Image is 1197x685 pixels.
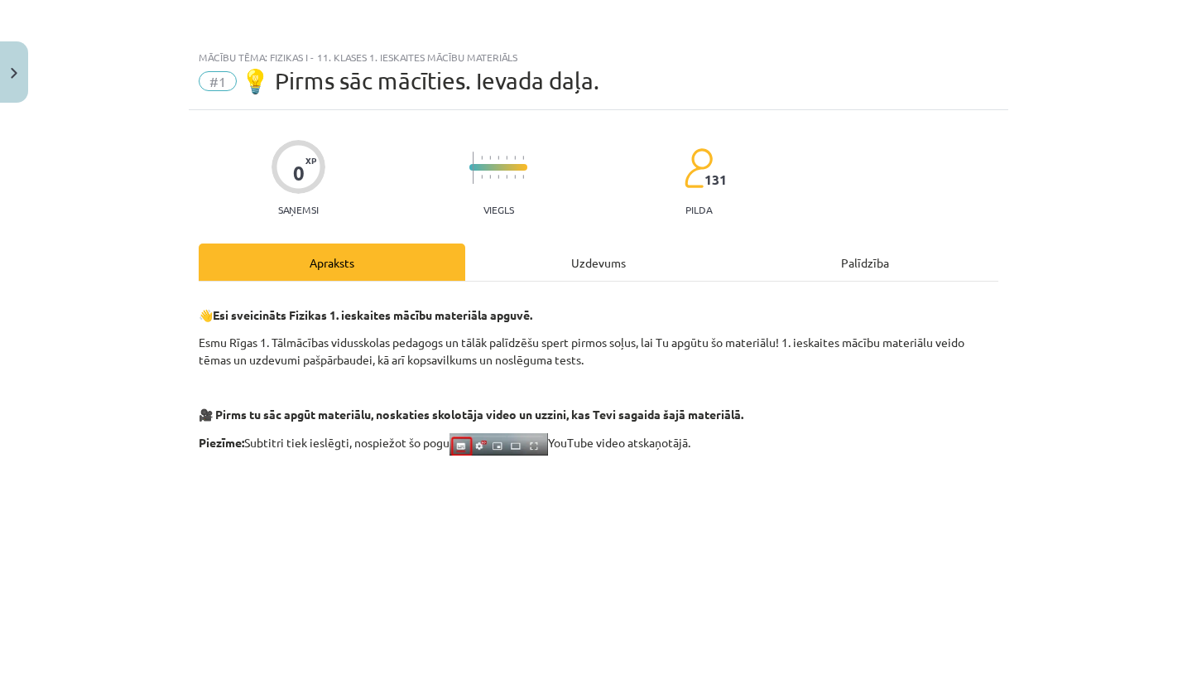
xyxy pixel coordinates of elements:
img: icon-short-line-57e1e144782c952c97e751825c79c345078a6d821885a25fce030b3d8c18986b.svg [522,175,524,179]
img: students-c634bb4e5e11cddfef0936a35e636f08e4e9abd3cc4e673bd6f9a4125e45ecb1.svg [684,147,713,189]
div: Uzdevums [465,244,732,281]
img: icon-short-line-57e1e144782c952c97e751825c79c345078a6d821885a25fce030b3d8c18986b.svg [498,175,499,179]
p: Saņemsi [272,204,325,215]
strong: 🎥 Pirms tu sāc apgūt materiālu, noskaties skolotāja video un uzzini, kas Tevi sagaida šajā materi... [199,407,743,422]
p: Esmu Rīgas 1. Tālmācības vidusskolas pedagogs un tālāk palīdzēšu spert pirmos soļus, lai Tu apgūt... [199,334,998,369]
strong: Piezīme: [199,435,244,450]
span: 131 [704,172,727,187]
strong: Esi sveicināts Fizikas 1. ieskaites mācību materiāla apguvē. [213,307,532,322]
img: icon-short-line-57e1e144782c952c97e751825c79c345078a6d821885a25fce030b3d8c18986b.svg [489,175,491,179]
img: icon-short-line-57e1e144782c952c97e751825c79c345078a6d821885a25fce030b3d8c18986b.svg [481,175,483,179]
img: icon-short-line-57e1e144782c952c97e751825c79c345078a6d821885a25fce030b3d8c18986b.svg [514,175,516,179]
img: icon-short-line-57e1e144782c952c97e751825c79c345078a6d821885a25fce030b3d8c18986b.svg [522,156,524,160]
div: Apraksts [199,244,465,281]
p: pilda [685,204,712,215]
p: Viegls [483,204,514,215]
img: icon-long-line-d9ea69661e0d244f92f715978eff75569469978d946b2353a9bb055b3ed8787d.svg [473,152,474,184]
span: #1 [199,71,237,91]
img: icon-short-line-57e1e144782c952c97e751825c79c345078a6d821885a25fce030b3d8c18986b.svg [506,175,507,179]
img: icon-short-line-57e1e144782c952c97e751825c79c345078a6d821885a25fce030b3d8c18986b.svg [506,156,507,160]
div: Palīdzība [732,244,998,281]
img: icon-short-line-57e1e144782c952c97e751825c79c345078a6d821885a25fce030b3d8c18986b.svg [489,156,491,160]
img: icon-short-line-57e1e144782c952c97e751825c79c345078a6d821885a25fce030b3d8c18986b.svg [481,156,483,160]
span: 💡 Pirms sāc mācīties. Ievada daļa. [241,67,599,94]
p: 👋 [199,306,998,324]
span: XP [305,156,316,165]
img: icon-short-line-57e1e144782c952c97e751825c79c345078a6d821885a25fce030b3d8c18986b.svg [514,156,516,160]
div: 0 [293,162,305,185]
img: icon-close-lesson-0947bae3869378f0d4975bcd49f059093ad1ed9edebbc8119c70593378902aed.svg [11,68,17,79]
img: icon-short-line-57e1e144782c952c97e751825c79c345078a6d821885a25fce030b3d8c18986b.svg [498,156,499,160]
p: Subtitri tiek ieslēgti, nospiežot šo pogu YouTube video atskaņotājā. [199,433,998,456]
div: Mācību tēma: Fizikas i - 11. klases 1. ieskaites mācību materiāls [199,51,998,63]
